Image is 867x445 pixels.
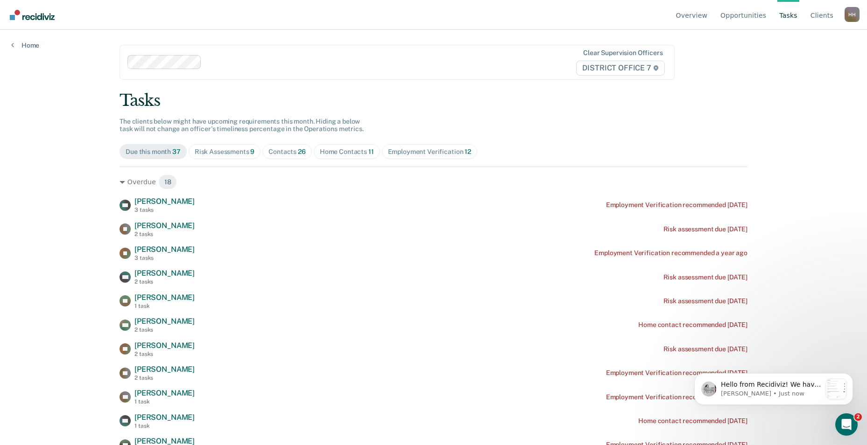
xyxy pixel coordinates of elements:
div: Risk assessment due [DATE] [663,297,747,305]
span: [PERSON_NAME] [134,221,195,230]
div: Employment Verification recommended [DATE] [606,201,747,209]
div: 2 tasks [134,375,195,381]
div: Contacts [268,148,306,156]
div: Risk assessment due [DATE] [663,225,747,233]
div: 2 tasks [134,351,195,357]
span: The clients below might have upcoming requirements this month. Hiding a below task will not chang... [120,118,364,133]
span: [PERSON_NAME] [134,293,195,302]
div: Employment Verification [388,148,471,156]
iframe: Intercom live chat [835,413,858,436]
div: Clear supervision officers [583,49,663,57]
span: [PERSON_NAME] [134,197,195,206]
div: Employment Verification recommended a year ago [594,249,747,257]
div: 1 task [134,423,195,429]
span: [PERSON_NAME] [134,389,195,397]
div: 3 tasks [134,255,195,261]
div: Home Contacts [320,148,374,156]
div: H H [845,7,860,22]
p: Message from Kim, sent Just now [41,35,141,43]
span: DISTRICT OFFICE 7 [576,61,664,76]
span: 18 [158,174,177,189]
div: Tasks [120,91,747,110]
div: Employment Verification recommended [DATE] [606,393,747,401]
span: [PERSON_NAME] [134,413,195,422]
div: 1 task [134,303,195,309]
iframe: Intercom notifications message [680,355,867,420]
span: [PERSON_NAME] [134,365,195,374]
a: Home [11,41,39,49]
img: Recidiviz [10,10,55,20]
span: [PERSON_NAME] [134,245,195,254]
span: Hello from Recidiviz! We have some exciting news. Officers will now have their own Overview page ... [41,26,141,330]
span: 12 [465,148,471,155]
div: 3 tasks [134,207,195,213]
div: Risk Assessments [195,148,255,156]
div: Risk assessment due [DATE] [663,345,747,353]
span: 2 [854,413,862,421]
button: Profile dropdown button [845,7,860,22]
div: Overdue 18 [120,174,747,189]
span: 37 [172,148,181,155]
span: [PERSON_NAME] [134,341,195,350]
div: 2 tasks [134,327,195,333]
span: 9 [250,148,254,155]
div: 2 tasks [134,278,195,285]
span: [PERSON_NAME] [134,317,195,326]
div: 2 tasks [134,231,195,237]
span: 26 [298,148,306,155]
span: 11 [368,148,374,155]
div: Risk assessment due [DATE] [663,273,747,281]
div: Home contact recommended [DATE] [638,321,747,329]
div: Home contact recommended [DATE] [638,417,747,425]
div: 1 task [134,398,195,405]
span: [PERSON_NAME] [134,269,195,278]
div: Employment Verification recommended [DATE] [606,369,747,377]
div: Due this month [126,148,181,156]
